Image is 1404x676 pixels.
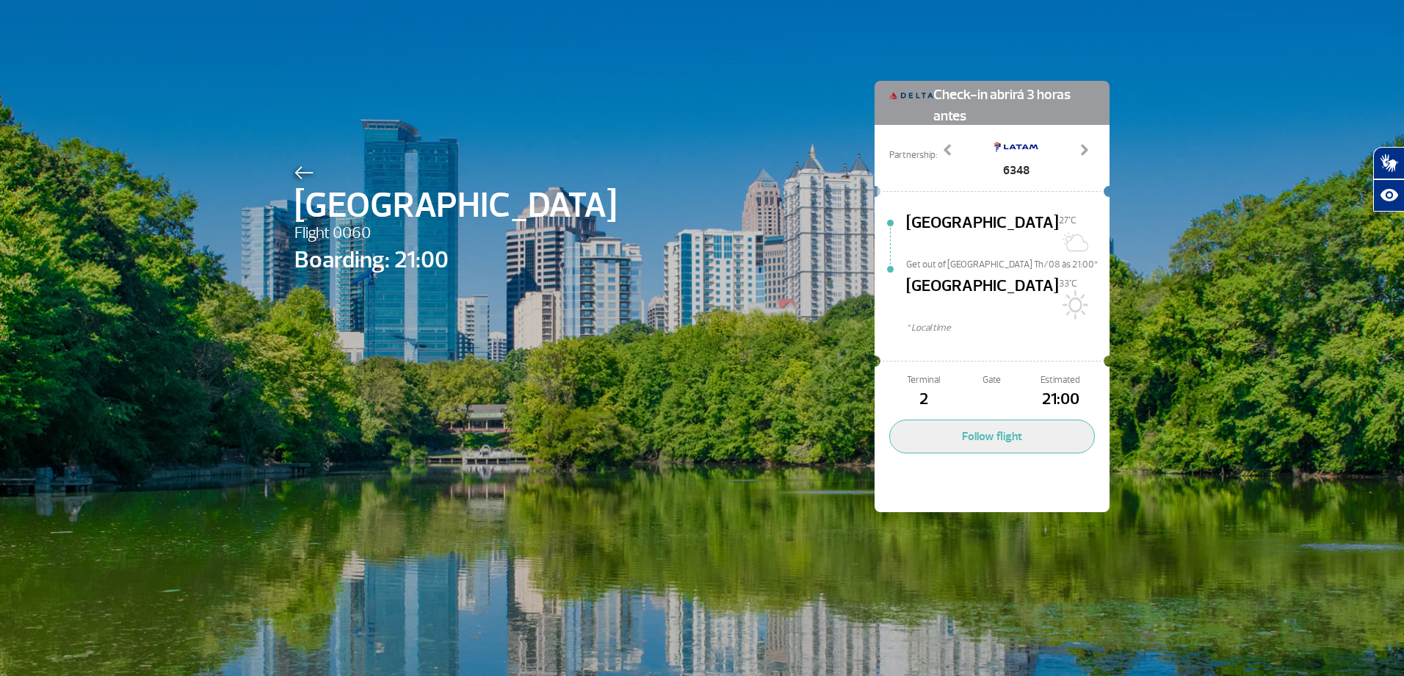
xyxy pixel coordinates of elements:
[906,258,1110,268] span: Get out of [GEOGRAPHIC_DATA] Th/08 às 21:00*
[889,148,937,162] span: Partnership:
[1059,227,1088,256] img: Sol com muitas nuvens
[889,420,1095,453] button: Follow flight
[906,211,1059,258] span: [GEOGRAPHIC_DATA]
[1059,290,1088,320] img: Sol
[1059,215,1076,226] span: 27°C
[906,274,1059,321] span: [GEOGRAPHIC_DATA]
[933,81,1095,127] span: Check-in abrirá 3 horas antes
[1059,278,1077,290] span: 33°C
[889,387,958,412] span: 2
[1027,387,1095,412] span: 21:00
[1373,147,1404,179] button: Abrir tradutor de língua de sinais.
[1373,147,1404,212] div: Plugin de acessibilidade da Hand Talk.
[906,321,1110,335] span: * Local time
[1373,179,1404,212] button: Abrir recursos assistivos.
[994,162,1038,179] span: 6348
[1027,373,1095,387] span: Estimated
[958,373,1026,387] span: Gate
[889,373,958,387] span: Terminal
[294,242,617,278] span: Boarding: 21:00
[294,179,617,232] span: [GEOGRAPHIC_DATA]
[294,221,617,246] span: Flight 0060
